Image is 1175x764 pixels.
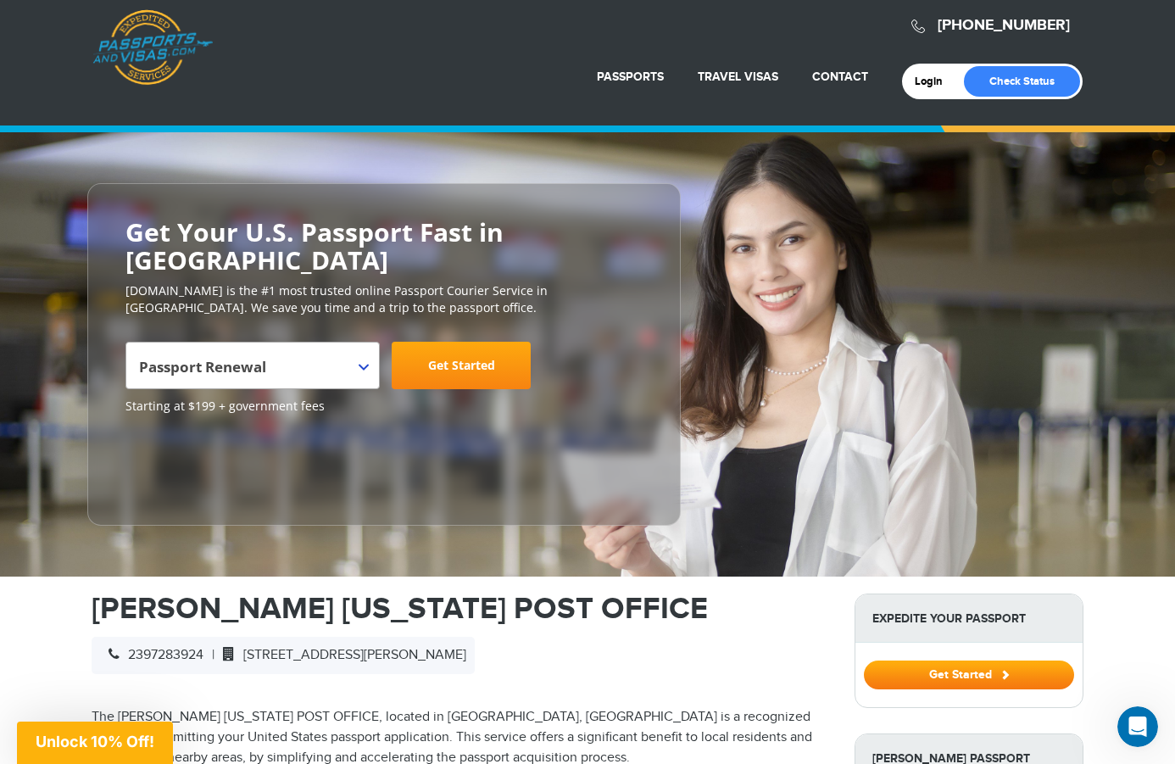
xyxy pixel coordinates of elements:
a: Login [915,75,955,88]
p: [DOMAIN_NAME] is the #1 most trusted online Passport Courier Service in [GEOGRAPHIC_DATA]. We sav... [125,282,643,316]
a: Check Status [964,66,1080,97]
strong: Expedite Your Passport [855,594,1083,643]
span: Passport Renewal [125,342,380,389]
span: Passport Renewal [139,349,362,396]
span: 2397283924 [100,647,203,663]
button: Get Started [864,661,1074,689]
div: | [92,637,475,674]
span: Unlock 10% Off! [36,733,154,750]
a: Travel Visas [698,70,778,84]
h2: Get Your U.S. Passport Fast in [GEOGRAPHIC_DATA] [125,218,643,274]
a: Contact [812,70,868,84]
span: [STREET_ADDRESS][PERSON_NAME] [214,647,466,663]
span: Starting at $199 + government fees [125,398,643,415]
iframe: Intercom live chat [1117,706,1158,747]
a: Get Started [392,342,531,389]
a: [PHONE_NUMBER] [938,16,1070,35]
iframe: Customer reviews powered by Trustpilot [125,423,253,508]
h1: [PERSON_NAME] [US_STATE] POST OFFICE [92,594,829,624]
a: Get Started [864,667,1074,681]
a: Passports & [DOMAIN_NAME] [92,9,213,86]
div: Unlock 10% Off! [17,722,173,764]
a: Passports [597,70,664,84]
